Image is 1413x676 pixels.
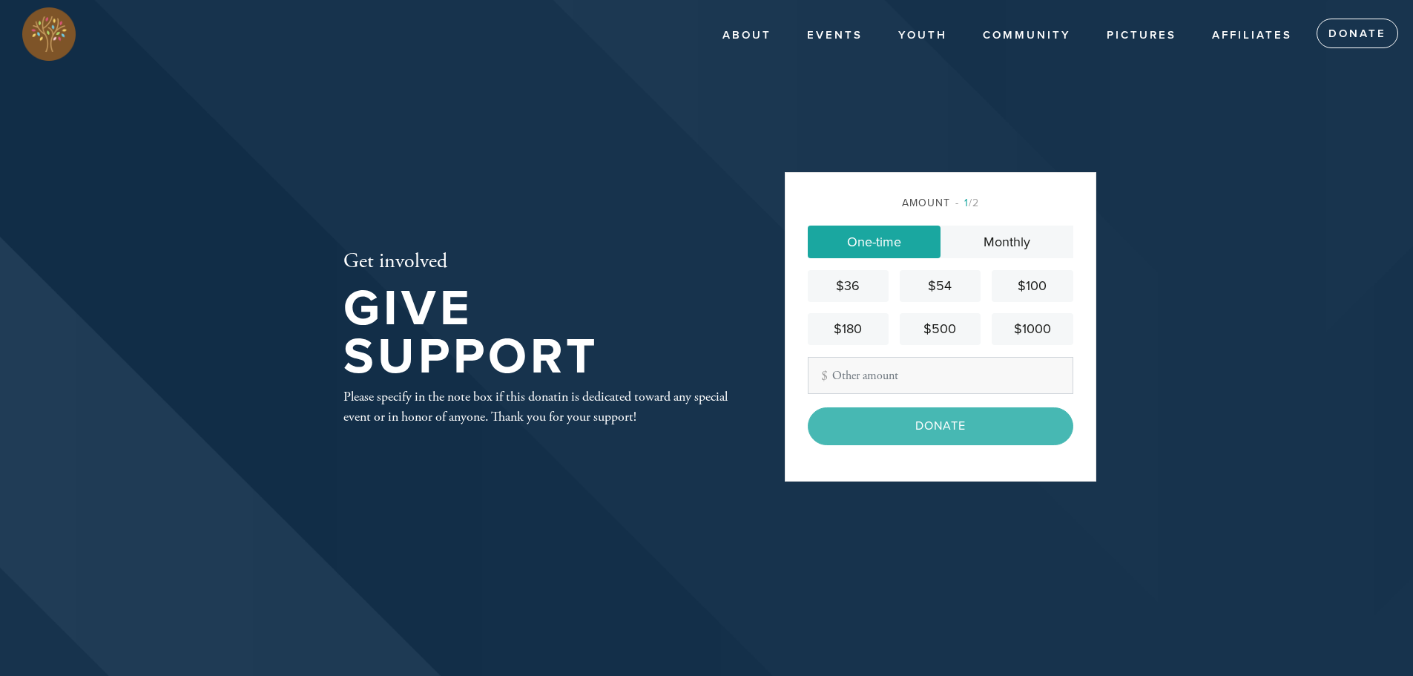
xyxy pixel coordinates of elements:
[808,313,889,345] a: $180
[1096,22,1188,50] a: PICTURES
[906,319,975,339] div: $500
[955,197,979,209] span: /2
[887,22,958,50] a: Youth
[796,22,874,50] a: Events
[808,226,941,258] a: One-time
[814,276,883,296] div: $36
[992,270,1073,302] a: $100
[814,319,883,339] div: $180
[992,313,1073,345] a: $1000
[941,226,1073,258] a: Monthly
[900,270,981,302] a: $54
[998,276,1067,296] div: $100
[998,319,1067,339] div: $1000
[343,285,737,381] h1: Give Support
[964,197,969,209] span: 1
[1317,19,1398,48] a: Donate
[22,7,76,61] img: Full%20Color%20Icon.png
[906,276,975,296] div: $54
[808,270,889,302] a: $36
[343,387,737,427] div: Please specify in the note box if this donatin is dedicated toward any special event or in honor ...
[972,22,1082,50] a: Community
[1201,22,1303,50] a: Affiliates
[711,22,783,50] a: About
[808,357,1073,394] input: Other amount
[343,249,737,275] h2: Get involved
[808,195,1073,211] div: Amount
[900,313,981,345] a: $500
